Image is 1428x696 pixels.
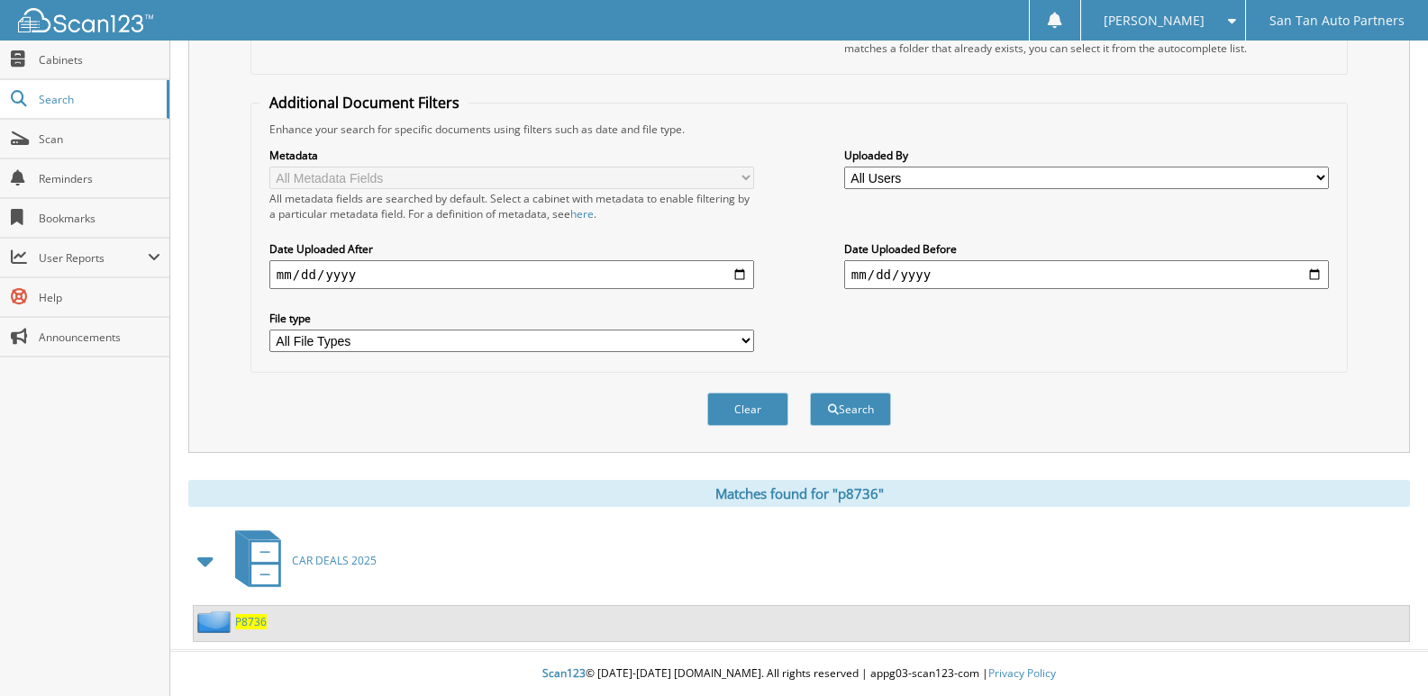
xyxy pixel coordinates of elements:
span: Search [39,92,158,107]
span: Announcements [39,330,160,345]
span: Scan123 [542,665,586,681]
span: CAR DEALS 2025 [292,553,377,568]
button: Clear [707,393,788,426]
label: Date Uploaded After [269,241,754,257]
span: Cabinets [39,52,160,68]
label: Date Uploaded Before [844,241,1329,257]
label: Uploaded By [844,148,1329,163]
span: [PERSON_NAME] [1104,15,1205,26]
label: File type [269,311,754,326]
a: P8736 [235,614,267,629]
a: CAR DEALS 2025 [224,525,377,596]
button: Search [810,393,891,426]
div: Enhance your search for specific documents using filters such as date and file type. [260,122,1338,137]
div: Matches found for "p8736" [188,480,1410,507]
div: All metadata fields are searched by default. Select a cabinet with metadata to enable filtering b... [269,191,754,221]
img: scan123-logo-white.svg [18,8,153,32]
span: Scan [39,131,160,147]
span: Bookmarks [39,211,160,226]
span: San Tan Auto Partners [1269,15,1405,26]
div: © [DATE]-[DATE] [DOMAIN_NAME]. All rights reserved | appg03-scan123-com | [170,652,1428,696]
span: User Reports [39,250,148,266]
label: Metadata [269,148,754,163]
input: end [844,260,1329,289]
legend: Additional Document Filters [260,93,468,113]
a: here [570,206,594,221]
span: Reminders [39,171,160,186]
iframe: Chat Widget [1338,610,1428,696]
div: Select a cabinet and begin typing the name of the folder you want to search in. If the name match... [844,25,1329,56]
span: Help [39,290,160,305]
img: folder2.png [197,610,235,633]
a: Privacy Policy [988,665,1056,681]
input: start [269,260,754,289]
